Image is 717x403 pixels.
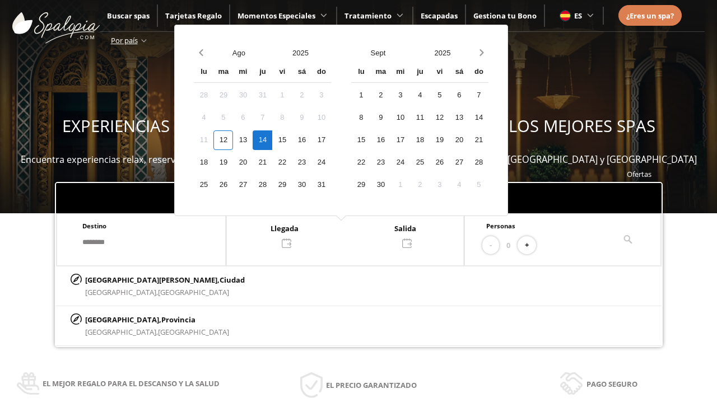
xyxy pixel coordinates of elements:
div: 29 [272,175,292,195]
div: 5 [213,108,233,128]
a: Escapadas [421,11,458,21]
a: ¿Eres un spa? [626,10,674,22]
span: Ofertas [627,169,651,179]
div: 18 [194,153,213,172]
div: 23 [292,153,311,172]
div: Calendar wrapper [194,63,331,195]
div: 12 [213,130,233,150]
span: Ciudad [220,275,245,285]
div: 30 [233,86,253,105]
div: ju [253,63,272,82]
div: 29 [351,175,371,195]
span: Personas [486,222,515,230]
div: 18 [410,130,430,150]
div: 22 [351,153,371,172]
span: El precio garantizado [326,379,417,391]
span: Destino [82,222,106,230]
div: Calendar days [194,86,331,195]
div: lu [194,63,213,82]
a: Tarjetas Regalo [165,11,222,21]
button: Previous month [194,43,208,63]
div: 31 [311,175,331,195]
div: 3 [311,86,331,105]
img: ImgLogoSpalopia.BvClDcEz.svg [12,1,100,44]
button: + [518,236,536,255]
span: Encuentra experiencias relax, reserva bonos spas y escapadas wellness para disfrutar en más de 40... [21,153,697,166]
div: 10 [311,108,331,128]
div: 2 [371,86,390,105]
div: 14 [469,108,488,128]
div: 1 [390,175,410,195]
div: 31 [253,86,272,105]
div: 26 [213,175,233,195]
div: 9 [292,108,311,128]
div: lu [351,63,371,82]
div: sá [449,63,469,82]
div: Calendar days [351,86,488,195]
div: 30 [292,175,311,195]
div: 16 [292,130,311,150]
div: 10 [390,108,410,128]
a: Gestiona tu Bono [473,11,537,21]
div: 14 [253,130,272,150]
div: 17 [390,130,410,150]
div: 4 [410,86,430,105]
div: vi [430,63,449,82]
div: mi [233,63,253,82]
div: 8 [351,108,371,128]
div: 7 [253,108,272,128]
button: - [482,236,499,255]
div: ma [371,63,390,82]
div: 19 [213,153,233,172]
div: 23 [371,153,390,172]
div: mi [390,63,410,82]
div: 15 [351,130,371,150]
p: [GEOGRAPHIC_DATA], [85,313,229,326]
span: [GEOGRAPHIC_DATA] [158,287,229,297]
div: 1 [272,86,292,105]
div: 11 [410,108,430,128]
div: 19 [430,130,449,150]
div: 27 [233,175,253,195]
div: 26 [430,153,449,172]
div: ma [213,63,233,82]
div: 8 [272,108,292,128]
div: sá [292,63,311,82]
div: 7 [469,86,488,105]
div: 13 [449,108,469,128]
span: Por país [111,35,138,45]
div: 16 [371,130,390,150]
div: 28 [469,153,488,172]
span: 0 [506,239,510,251]
span: El mejor regalo para el descanso y la salud [43,377,220,390]
div: 24 [390,153,410,172]
div: 21 [469,130,488,150]
button: Open months overlay [346,43,410,63]
div: 20 [449,130,469,150]
div: 28 [253,175,272,195]
span: EXPERIENCIAS WELLNESS PARA REGALAR Y DISFRUTAR EN LOS MEJORES SPAS [62,115,655,137]
div: do [311,63,331,82]
div: 5 [469,175,488,195]
div: do [469,63,488,82]
div: 6 [233,108,253,128]
div: 11 [194,130,213,150]
button: Open months overlay [208,43,269,63]
button: Next month [474,43,488,63]
div: 24 [311,153,331,172]
div: 25 [194,175,213,195]
span: Pago seguro [586,378,637,390]
div: 13 [233,130,253,150]
p: [GEOGRAPHIC_DATA][PERSON_NAME], [85,274,245,286]
div: vi [272,63,292,82]
div: 3 [430,175,449,195]
span: Provincia [161,315,195,325]
div: 2 [410,175,430,195]
div: 15 [272,130,292,150]
div: 29 [213,86,233,105]
a: Buscar spas [107,11,150,21]
div: Calendar wrapper [351,63,488,195]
